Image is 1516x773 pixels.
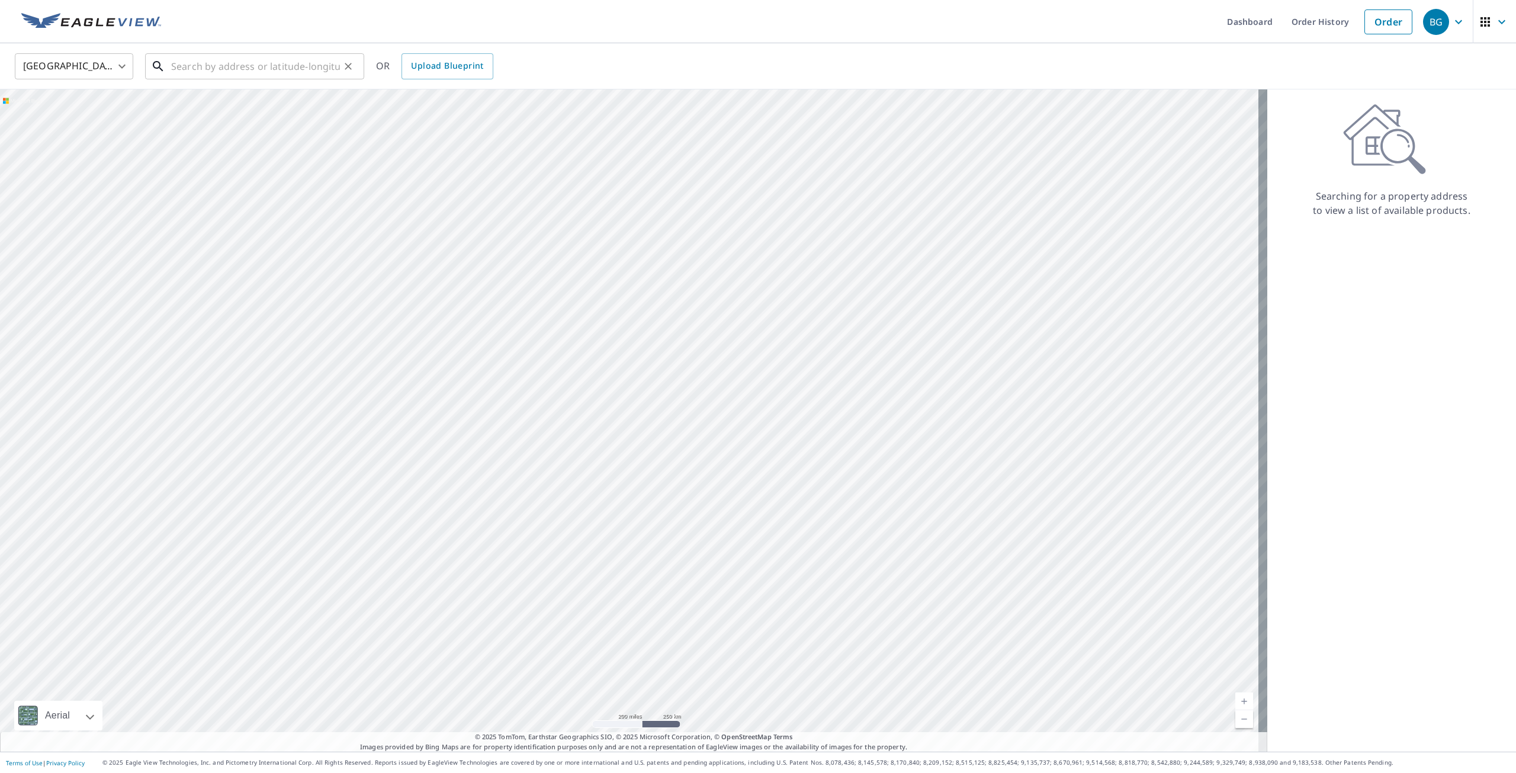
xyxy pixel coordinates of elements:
[102,758,1510,767] p: © 2025 Eagle View Technologies, Inc. and Pictometry International Corp. All Rights Reserved. Repo...
[475,732,793,742] span: © 2025 TomTom, Earthstar Geographics SIO, © 2025 Microsoft Corporation, ©
[721,732,771,741] a: OpenStreetMap
[411,59,483,73] span: Upload Blueprint
[171,50,340,83] input: Search by address or latitude-longitude
[15,50,133,83] div: [GEOGRAPHIC_DATA]
[6,759,85,766] p: |
[1235,692,1253,710] a: Current Level 5, Zoom In
[376,53,493,79] div: OR
[773,732,793,741] a: Terms
[1423,9,1449,35] div: BG
[402,53,493,79] a: Upload Blueprint
[1364,9,1412,34] a: Order
[21,13,161,31] img: EV Logo
[14,701,102,730] div: Aerial
[1312,189,1471,217] p: Searching for a property address to view a list of available products.
[1235,710,1253,728] a: Current Level 5, Zoom Out
[46,759,85,767] a: Privacy Policy
[6,759,43,767] a: Terms of Use
[41,701,73,730] div: Aerial
[340,58,356,75] button: Clear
